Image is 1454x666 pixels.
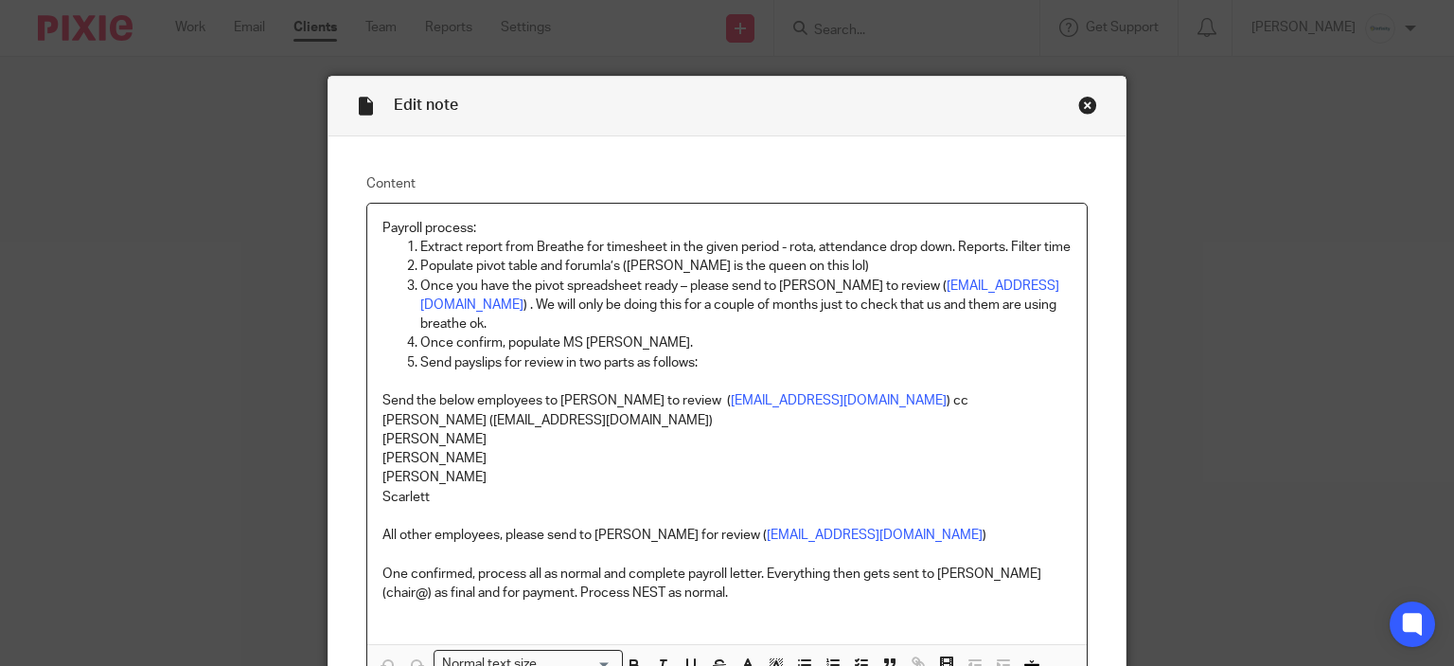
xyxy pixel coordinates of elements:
[420,257,1073,276] p: Populate pivot table and forumla’s ([PERSON_NAME] is the queen on this lol)
[420,353,1073,372] p: Send payslips for review in two parts as follows:
[420,333,1073,352] p: Once confirm, populate MS [PERSON_NAME].
[382,449,1073,468] p: [PERSON_NAME]
[382,391,1073,430] p: Send the below employees to [PERSON_NAME] to review ( ) cc [PERSON_NAME] ([EMAIL_ADDRESS][DOMAIN_...
[382,430,1073,449] p: [PERSON_NAME]
[382,219,1073,238] p: Payroll process:
[420,238,1073,257] p: Extract report from Breathe for timesheet in the given period - rota, attendance drop down. Repor...
[382,468,1073,487] p: [PERSON_NAME]
[1078,96,1097,115] div: Close this dialog window
[420,277,1073,334] p: Once you have the pivot spreadsheet ready – please send to [PERSON_NAME] to review ( ) . We will ...
[394,98,458,113] span: Edit note
[767,529,983,542] a: [EMAIL_ADDRESS][DOMAIN_NAME]
[420,279,1059,312] a: [EMAIL_ADDRESS][DOMAIN_NAME]
[382,488,1073,507] p: Scarlett
[382,526,1073,545] p: All other employees, please send to [PERSON_NAME] for review ( )
[731,394,947,407] a: [EMAIL_ADDRESS][DOMAIN_NAME]
[366,174,1089,193] label: Content
[382,565,1073,603] p: One confirmed, process all as normal and complete payroll letter. Everything then gets sent to [P...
